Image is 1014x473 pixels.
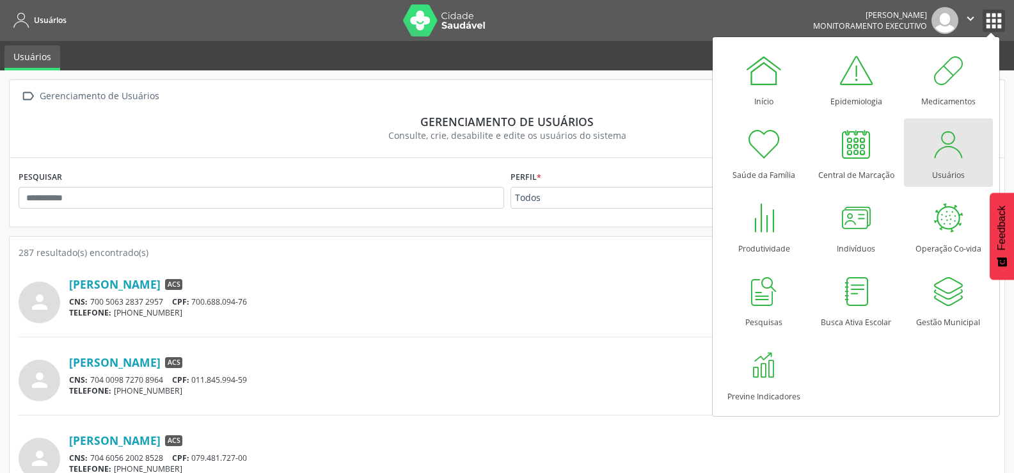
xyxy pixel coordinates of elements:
a: Produtividade [720,192,809,261]
div: [PERSON_NAME] [813,10,927,20]
a: Gestão Municipal [904,266,993,334]
button: Feedback - Mostrar pesquisa [990,193,1014,280]
button: apps [983,10,1005,32]
a: Pesquisas [720,266,809,334]
a: Início [720,45,809,113]
span: CPF: [172,453,189,463]
i: person [28,369,51,392]
a: Usuários [904,118,993,187]
span: TELEFONE: [69,385,111,396]
div: Gerenciamento de usuários [28,115,986,129]
div: Gerenciamento de Usuários [37,87,161,106]
div: 700 5063 2837 2957 700.688.094-76 [69,296,995,307]
a: Usuários [4,45,60,70]
a: [PERSON_NAME] [69,433,161,447]
label: Perfil [511,167,541,187]
span: Usuários [34,15,67,26]
div: 704 6056 2002 8528 079.481.727-00 [69,453,995,463]
div: [PHONE_NUMBER] [69,385,995,396]
div: 287 resultado(s) encontrado(s) [19,246,995,259]
i:  [19,87,37,106]
span: CNS: [69,296,88,307]
a:  Gerenciamento de Usuários [19,87,161,106]
a: [PERSON_NAME] [69,355,161,369]
a: Indivíduos [812,192,901,261]
span: CNS: [69,374,88,385]
a: [PERSON_NAME] [69,277,161,291]
a: Saúde da Família [720,118,809,187]
div: 704 0098 7270 8964 011.845.994-59 [69,374,995,385]
span: ACS [165,357,182,369]
a: Medicamentos [904,45,993,113]
i: person [28,447,51,470]
span: TELEFONE: [69,307,111,318]
a: Epidemiologia [812,45,901,113]
div: [PHONE_NUMBER] [69,307,995,318]
span: CPF: [172,296,189,307]
img: img [931,7,958,34]
span: ACS [165,435,182,447]
span: Todos [515,191,724,204]
span: CNS: [69,453,88,463]
div: Consulte, crie, desabilite e edite os usuários do sistema [28,129,986,142]
span: Monitoramento Executivo [813,20,927,31]
a: Usuários [9,10,67,31]
a: Previne Indicadores [720,340,809,408]
label: PESQUISAR [19,167,62,187]
a: Central de Marcação [812,118,901,187]
button:  [958,7,983,34]
i:  [963,12,978,26]
span: CPF: [172,374,189,385]
i: person [28,291,51,314]
span: ACS [165,279,182,291]
a: Operação Co-vida [904,192,993,261]
span: Feedback [996,205,1008,250]
a: Busca Ativa Escolar [812,266,901,334]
